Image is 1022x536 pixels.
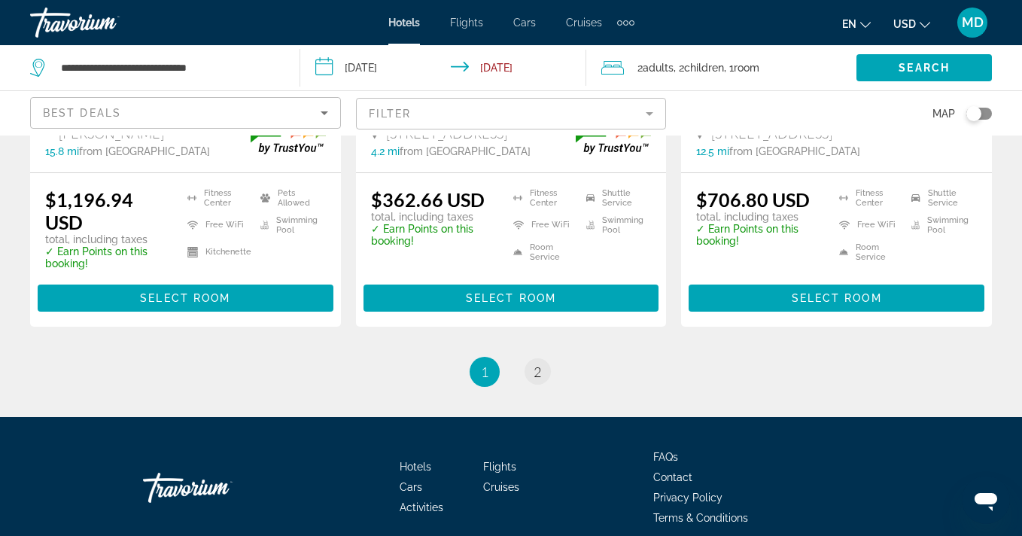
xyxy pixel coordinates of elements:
button: Search [856,54,992,81]
ins: $1,196.94 USD [45,188,133,233]
li: Room Service [832,242,905,262]
iframe: Button to launch messaging window [962,476,1010,524]
span: 1 [481,364,488,380]
a: Privacy Policy [653,492,722,504]
a: Contact [653,471,692,483]
a: Activities [400,501,443,513]
li: Swimming Pool [904,215,977,235]
li: Pets Allowed [253,188,326,208]
button: Select Room [363,285,659,312]
button: Change language [842,13,871,35]
a: Select Room [363,288,659,304]
p: total, including taxes [371,211,494,223]
span: Room [734,62,759,74]
a: Terms & Conditions [653,512,748,524]
button: Change currency [893,13,930,35]
li: Free WiFi [506,215,579,235]
span: en [842,18,856,30]
a: Select Room [38,288,333,304]
p: total, including taxes [45,233,169,245]
li: Fitness Center [832,188,905,208]
a: Flights [450,17,483,29]
a: Flights [483,461,516,473]
li: Fitness Center [180,188,253,208]
span: USD [893,18,916,30]
span: 2 [637,57,674,78]
a: Travorium [143,465,294,510]
a: Cars [400,481,422,493]
span: 15.8 mi [45,145,79,157]
a: Hotels [400,461,431,473]
span: Search [899,62,950,74]
span: Map [932,103,955,124]
button: Extra navigation items [617,11,634,35]
a: Select Room [689,288,984,304]
li: Room Service [506,242,579,262]
button: Select Room [38,285,333,312]
p: total, including taxes [696,211,820,223]
ins: $706.80 USD [696,188,810,211]
a: FAQs [653,451,678,463]
span: Select Room [792,292,882,304]
a: Cruises [483,481,519,493]
li: Fitness Center [506,188,579,208]
span: Best Deals [43,107,121,119]
span: Children [684,62,724,74]
span: Select Room [466,292,556,304]
span: 4.2 mi [371,145,400,157]
li: Swimming Pool [579,215,652,235]
button: Toggle map [955,107,992,120]
a: Cars [513,17,536,29]
span: MD [962,15,984,30]
li: Free WiFi [832,215,905,235]
button: Travelers: 2 adults, 2 children [586,45,856,90]
li: Shuttle Service [579,188,652,208]
ins: $362.66 USD [371,188,485,211]
li: Shuttle Service [904,188,977,208]
span: 12.5 mi [696,145,729,157]
button: Check-in date: Oct 17, 2025 Check-out date: Oct 19, 2025 [300,45,586,90]
nav: Pagination [30,357,992,387]
li: Swimming Pool [253,215,326,235]
span: from [GEOGRAPHIC_DATA] [79,145,210,157]
span: Select Room [140,292,230,304]
span: 2 [534,364,541,380]
button: Filter [356,97,667,130]
p: ✓ Earn Points on this booking! [371,223,494,247]
span: from [GEOGRAPHIC_DATA] [400,145,531,157]
span: , 1 [724,57,759,78]
a: Travorium [30,3,181,42]
li: Kitchenette [180,242,253,262]
a: Hotels [388,17,420,29]
p: ✓ Earn Points on this booking! [45,245,169,270]
mat-select: Sort by [43,104,328,122]
a: Cruises [566,17,602,29]
span: , 2 [674,57,724,78]
span: Adults [643,62,674,74]
p: ✓ Earn Points on this booking! [696,223,820,247]
button: User Menu [953,7,992,38]
li: Free WiFi [180,215,253,235]
button: Select Room [689,285,984,312]
span: from [GEOGRAPHIC_DATA] [729,145,860,157]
